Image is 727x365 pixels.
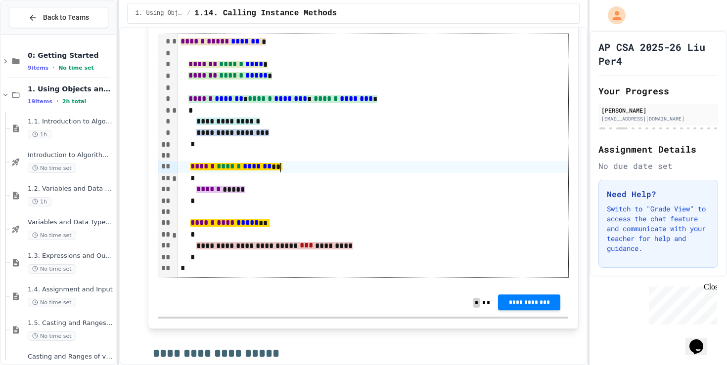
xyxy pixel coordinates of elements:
[28,218,114,227] span: Variables and Data Types - Quiz
[598,40,718,68] h1: AP CSA 2025-26 Liu Per4
[685,325,717,355] iframe: chat widget
[28,163,76,173] span: No time set
[601,115,715,122] div: [EMAIL_ADDRESS][DOMAIN_NAME]
[601,106,715,115] div: [PERSON_NAME]
[28,51,114,60] span: 0: Getting Started
[28,264,76,274] span: No time set
[598,84,718,98] h2: Your Progress
[28,353,114,361] span: Casting and Ranges of variables - Quiz
[28,285,114,294] span: 1.4. Assignment and Input
[43,12,89,23] span: Back to Teams
[28,84,114,93] span: 1. Using Objects and Methods
[28,185,114,193] span: 1.2. Variables and Data Types
[598,160,718,172] div: No due date set
[28,118,114,126] span: 1.1. Introduction to Algorithms, Programming, and Compilers
[28,231,76,240] span: No time set
[52,64,54,72] span: •
[9,7,108,28] button: Back to Teams
[28,252,114,260] span: 1.3. Expressions and Output [New]
[187,9,190,17] span: /
[28,98,52,105] span: 19 items
[58,65,94,71] span: No time set
[28,298,76,307] span: No time set
[28,151,114,160] span: Introduction to Algorithms, Programming, and Compilers
[607,188,710,200] h3: Need Help?
[28,130,51,139] span: 1h
[597,4,628,27] div: My Account
[136,9,183,17] span: 1. Using Objects and Methods
[62,98,87,105] span: 2h total
[645,283,717,324] iframe: chat widget
[56,97,58,105] span: •
[28,331,76,341] span: No time set
[607,204,710,253] p: Switch to "Grade View" to access the chat feature and communicate with your teacher for help and ...
[598,142,718,156] h2: Assignment Details
[194,7,337,19] span: 1.14. Calling Instance Methods
[28,319,114,327] span: 1.5. Casting and Ranges of Values
[28,65,48,71] span: 9 items
[4,4,68,63] div: Chat with us now!Close
[28,197,51,206] span: 1h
